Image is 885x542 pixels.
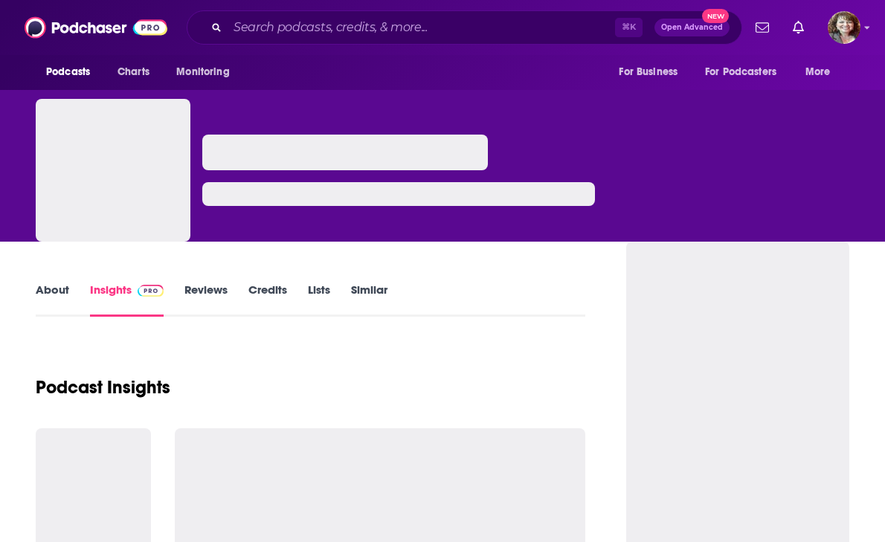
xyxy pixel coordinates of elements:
span: For Business [619,62,678,83]
a: About [36,283,69,317]
div: Search podcasts, credits, & more... [187,10,742,45]
a: Show notifications dropdown [787,15,810,40]
a: Similar [351,283,387,317]
button: open menu [608,58,696,86]
button: open menu [166,58,248,86]
button: open menu [795,58,849,86]
a: Charts [108,58,158,86]
button: open menu [36,58,109,86]
span: Open Advanced [661,24,723,31]
a: Lists [308,283,330,317]
span: Logged in as ronnie54400 [828,11,860,44]
span: ⌘ K [615,18,643,37]
span: Podcasts [46,62,90,83]
img: Podchaser - Follow, Share and Rate Podcasts [25,13,167,42]
input: Search podcasts, credits, & more... [228,16,615,39]
img: Podchaser Pro [138,285,164,297]
span: For Podcasters [705,62,776,83]
a: Show notifications dropdown [750,15,775,40]
img: User Profile [828,11,860,44]
button: Open AdvancedNew [654,19,730,36]
span: Monitoring [176,62,229,83]
span: Charts [118,62,149,83]
a: Reviews [184,283,228,317]
span: More [805,62,831,83]
h1: Podcast Insights [36,376,170,399]
button: open menu [695,58,798,86]
a: InsightsPodchaser Pro [90,283,164,317]
a: Credits [248,283,287,317]
span: New [702,9,729,23]
button: Show profile menu [828,11,860,44]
